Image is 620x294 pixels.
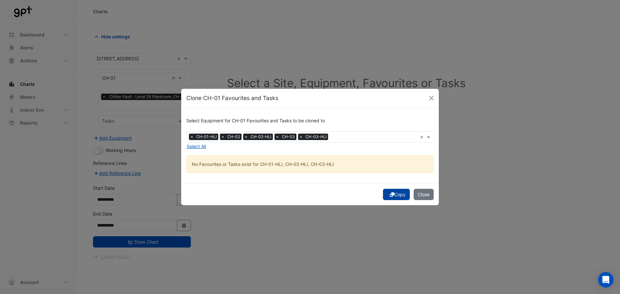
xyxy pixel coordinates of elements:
[195,134,218,140] span: CH-01-HLI
[226,134,242,140] span: CH-02
[598,272,614,288] div: Open Intercom Messenger
[304,134,328,140] span: CH-03-HLI
[414,189,434,200] button: Close
[186,118,434,124] h6: Select Equipment for CH-01 Favourites and Tasks to be cloned to
[249,134,273,140] span: CH-02-HLI
[243,134,249,140] span: ×
[220,134,226,140] span: ×
[189,134,195,140] span: ×
[186,155,434,173] ngb-alert: No Favourites or Tasks exist for CH-01-HLI, CH-02-HLI, CH-03-HLI
[427,93,436,103] button: Close
[274,134,280,140] span: ×
[298,134,304,140] span: ×
[420,134,425,140] span: Clear
[186,143,206,150] button: Select All
[280,134,296,140] span: CH-03
[383,189,410,200] button: Copy
[186,94,278,102] h5: Clone CH-01 Favourites and Tasks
